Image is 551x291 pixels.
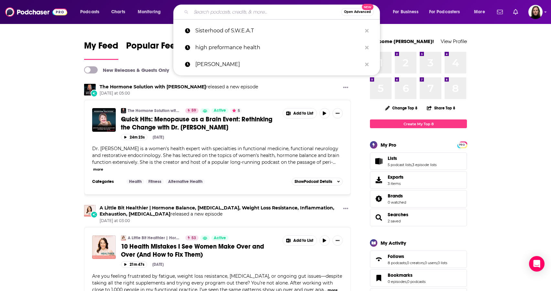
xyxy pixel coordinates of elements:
button: Show profile menu [528,5,543,19]
a: A Little Bit Healthier | Hormone Balance, [MEDICAL_DATA], Weight Loss Resistance, Inflammation, E... [128,235,181,241]
button: open menu [76,7,108,17]
a: Searches [372,213,385,222]
a: View Profile [441,38,467,44]
span: Podcasts [80,7,99,17]
span: Active [214,235,226,241]
a: 2 saved [388,219,401,223]
span: More [474,7,485,17]
a: 0 podcasts [407,279,426,284]
span: Exports [372,175,385,185]
span: , [406,261,407,265]
a: 5 podcast lists [388,162,412,167]
div: [DATE] [153,135,164,140]
span: Dr. [PERSON_NAME] is a women's health expert with specialties in functional medicine, functional ... [92,146,339,165]
span: ... [333,159,336,165]
a: Follows [372,255,385,264]
span: Add to List [293,238,313,243]
p: angela foster [195,56,362,73]
span: Active [214,107,226,114]
a: Brands [372,194,385,203]
span: Exports [388,174,404,180]
a: Searches [388,212,408,218]
a: high preformance health [173,39,380,56]
button: Show More Button [283,236,317,245]
button: more [93,167,103,172]
img: User Profile [528,5,543,19]
div: New Episode [91,90,98,97]
span: Lists [370,152,467,170]
a: 53 [185,235,199,241]
a: Podchaser - Follow, Share and Rate Podcasts [5,6,67,18]
button: open menu [425,7,470,17]
span: Logged in as BevCat3 [528,5,543,19]
span: Searches [370,209,467,226]
button: Open AdvancedNew [341,8,374,16]
div: Search podcasts, credits, & more... [179,5,386,19]
a: 8 podcasts [388,261,406,265]
span: Monitoring [138,7,161,17]
a: PRO [458,142,466,147]
a: Create My Top 8 [370,119,467,128]
button: Share Top 8 [427,102,456,114]
a: My Feed [84,40,118,60]
a: Alternative Health [166,179,205,184]
span: 53 [191,235,196,241]
button: Show More Button [332,108,343,118]
a: 0 users [425,261,437,265]
a: Sisterhood of S.W.E.A.T [173,22,380,39]
button: Show More Button [283,108,317,118]
a: Lists [372,157,385,166]
img: The Hormone Solution with Karen Martel [121,108,126,113]
a: Charts [107,7,129,17]
a: 10 Health Mistakes I See Women Make Over and Over (And How to Fix Them) [121,242,278,259]
a: 3 episode lists [412,162,437,167]
a: Bookmarks [388,272,426,278]
input: Search podcasts, credits, & more... [191,7,341,17]
img: Quick Hits: Menopause as a Brain Event: Rethinking the Change with Dr. Fiona Lovely [92,108,116,132]
a: Exports [370,171,467,189]
div: [DATE] [152,262,164,267]
p: high preformance health [195,39,362,56]
span: 59 [191,107,196,114]
button: Show More Button [332,235,343,246]
span: Popular Feed [126,40,181,55]
a: The Hormone Solution with [PERSON_NAME] [128,108,181,113]
a: 0 watched [388,200,406,205]
a: New Releases & Guests Only [84,66,169,73]
a: Show notifications dropdown [494,6,505,17]
a: [PERSON_NAME] [173,56,380,73]
button: 24m 23s [121,134,147,140]
button: 5 [230,108,242,113]
button: Change Top 8 [381,104,421,112]
a: Quick Hits: Menopause as a Brain Event: Rethinking the Change with Dr. [PERSON_NAME] [121,115,278,131]
span: Brands [388,193,403,199]
span: Follows [370,251,467,268]
a: Lists [388,155,437,161]
a: Popular Feed [126,40,181,60]
span: For Business [393,7,418,17]
a: Welcome [PERSON_NAME]! [370,38,434,44]
span: New [362,4,373,10]
span: My Feed [84,40,118,55]
a: A Little Bit Healthier | Hormone Balance, Brain Fog, Weight Loss Resistance, Inflammation, Exhaus... [84,205,96,217]
a: Active [211,108,229,113]
span: 3 items [388,181,404,186]
button: open menu [388,7,427,17]
a: A Little Bit Healthier | Hormone Balance, Brain Fog, Weight Loss Resistance, Inflammation, Exhaus... [100,205,334,217]
span: Follows [388,253,404,259]
div: My Pro [381,142,396,148]
a: Show notifications dropdown [511,6,521,17]
a: 59 [185,108,199,113]
span: [DATE] at 05:00 [100,91,258,96]
span: For Podcasters [429,7,460,17]
span: 10 Health Mistakes I See Women Make Over and Over (And How to Fix Them) [121,242,264,259]
p: Sisterhood of S.W.E.A.T [195,22,362,39]
span: [DATE] at 03:00 [100,218,340,224]
a: Bookmarks [372,274,385,283]
a: 10 Health Mistakes I See Women Make Over and Over (And How to Fix Them) [92,235,116,259]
